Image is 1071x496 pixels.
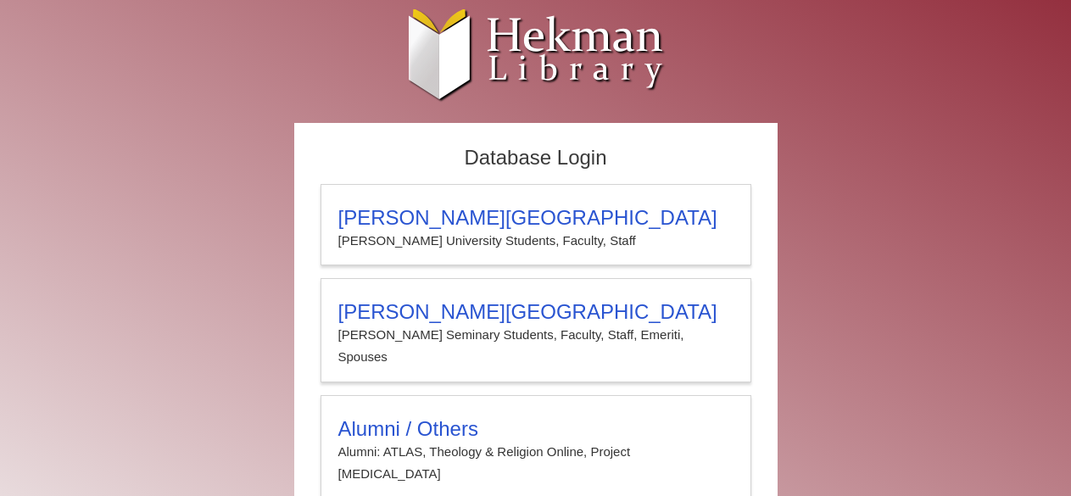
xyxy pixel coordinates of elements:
h3: [PERSON_NAME][GEOGRAPHIC_DATA] [338,206,734,230]
h3: Alumni / Others [338,417,734,441]
h3: [PERSON_NAME][GEOGRAPHIC_DATA] [338,300,734,324]
a: [PERSON_NAME][GEOGRAPHIC_DATA][PERSON_NAME] University Students, Faculty, Staff [321,184,751,265]
h2: Database Login [312,141,760,176]
summary: Alumni / OthersAlumni: ATLAS, Theology & Religion Online, Project [MEDICAL_DATA] [338,417,734,486]
p: Alumni: ATLAS, Theology & Religion Online, Project [MEDICAL_DATA] [338,441,734,486]
p: [PERSON_NAME] Seminary Students, Faculty, Staff, Emeriti, Spouses [338,324,734,369]
p: [PERSON_NAME] University Students, Faculty, Staff [338,230,734,252]
a: [PERSON_NAME][GEOGRAPHIC_DATA][PERSON_NAME] Seminary Students, Faculty, Staff, Emeriti, Spouses [321,278,751,382]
